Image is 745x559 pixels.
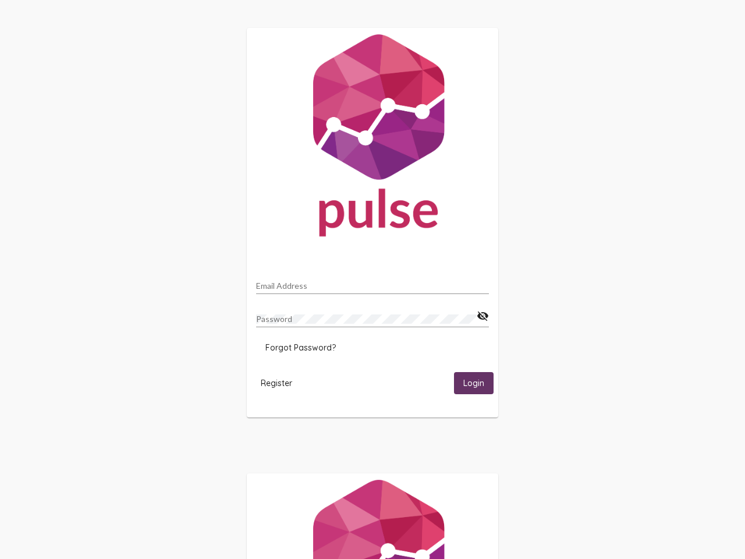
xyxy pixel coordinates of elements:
span: Register [261,378,292,388]
button: Forgot Password? [256,337,345,358]
img: Pulse For Good Logo [247,28,498,248]
button: Register [251,372,301,394]
span: Login [463,378,484,389]
span: Forgot Password? [265,342,336,353]
mat-icon: visibility_off [477,309,489,323]
button: Login [454,372,494,394]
